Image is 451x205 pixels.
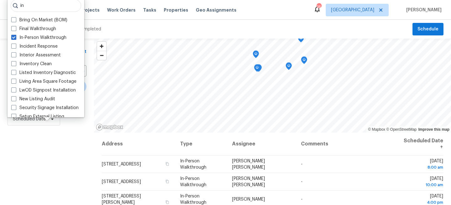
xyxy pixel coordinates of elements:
[164,179,170,184] button: Copy Address
[232,197,265,202] span: [PERSON_NAME]
[101,133,175,155] th: Address
[180,159,206,170] span: In-Person Walkthrough
[80,7,100,13] span: Projects
[97,51,106,60] button: Zoom out
[11,105,79,111] label: Security Signage Installation
[317,4,321,10] div: 16
[368,127,385,132] a: Mapbox
[301,56,307,66] div: Map marker
[11,17,67,23] label: Bring On Market (BOM)
[11,43,58,50] label: Incident Response
[164,199,170,205] button: Copy Address
[102,180,141,184] span: [STREET_ADDRESS]
[164,161,170,167] button: Copy Address
[418,127,449,132] a: Improve this map
[301,162,303,166] span: -
[11,96,55,102] label: New Listing Audit
[398,133,443,155] th: Scheduled Date ↑
[102,162,141,166] span: [STREET_ADDRESS]
[175,133,227,155] th: Type
[403,159,443,171] span: [DATE]
[11,78,76,85] label: Living Area Square Footage
[11,34,66,41] label: In-Person Walkthrough
[11,52,61,58] label: Interior Assessment
[78,26,101,32] div: Completed
[232,159,265,170] span: [PERSON_NAME] [PERSON_NAME]
[301,180,303,184] span: -
[232,176,265,187] span: [PERSON_NAME] [PERSON_NAME]
[11,61,52,67] label: Inventory Clean
[254,64,260,74] div: Map marker
[180,194,206,205] span: In-Person Walkthrough
[11,26,56,32] label: Final Walkthrough
[97,42,106,51] button: Zoom in
[386,127,417,132] a: OpenStreetMap
[403,182,443,188] div: 10:00 am
[164,7,188,13] span: Properties
[417,25,438,33] span: Schedule
[96,124,123,131] a: Mapbox homepage
[107,7,136,13] span: Work Orders
[143,8,156,12] span: Tasks
[180,176,206,187] span: In-Person Walkthrough
[196,7,236,13] span: Geo Assignments
[403,164,443,171] div: 8:00 am
[11,113,64,120] label: Setup External Listing
[253,50,259,60] div: Map marker
[298,35,304,45] div: Map marker
[404,7,442,13] span: [PERSON_NAME]
[102,194,141,205] span: [STREET_ADDRESS][PERSON_NAME]
[301,197,303,202] span: -
[296,133,399,155] th: Comments
[412,23,443,36] button: Schedule
[403,176,443,188] span: [DATE]
[286,62,292,72] div: Map marker
[11,70,76,76] label: Listed Inventory Diagnostic
[13,116,46,122] span: Scheduled Date
[11,87,76,93] label: LwOD Signpost Installation
[331,7,374,13] span: [GEOGRAPHIC_DATA]
[94,39,451,133] canvas: Map
[227,133,296,155] th: Assignee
